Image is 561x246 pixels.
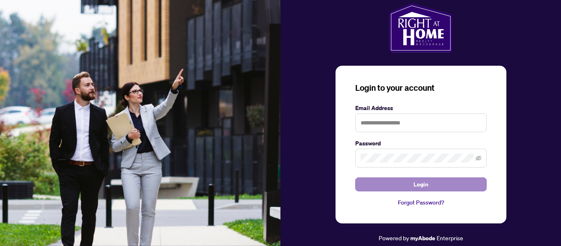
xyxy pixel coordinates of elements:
[355,103,487,113] label: Email Address
[355,177,487,191] button: Login
[379,234,409,241] span: Powered by
[355,82,487,94] h3: Login to your account
[414,178,428,191] span: Login
[476,155,481,161] span: eye-invisible
[355,139,487,148] label: Password
[437,234,463,241] span: Enterprise
[389,3,453,53] img: ma-logo
[410,234,435,243] a: myAbode
[355,198,487,207] a: Forgot Password?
